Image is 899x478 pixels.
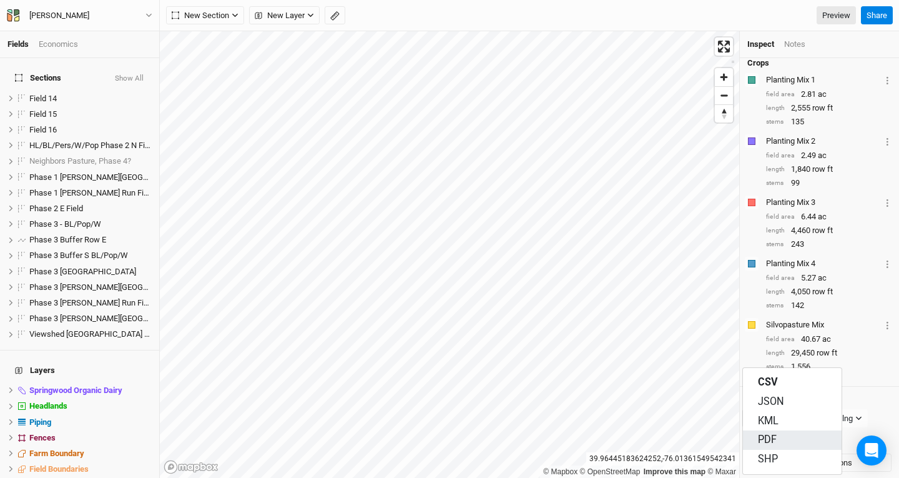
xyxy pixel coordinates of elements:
div: Planting Mix 3 [766,197,881,208]
div: Phase 3 Lowland Meadow [29,267,152,277]
div: stems [766,362,785,372]
span: Phase 3 Buffer S BL/Pop/W [29,251,128,260]
div: 4,050 [766,286,892,297]
button: Crop Usage [883,195,892,209]
span: Phase 1 [PERSON_NAME][GEOGRAPHIC_DATA] N [29,172,204,182]
div: Inspect [747,39,774,50]
span: Sections [15,73,61,83]
div: field area [766,90,795,99]
div: stems [766,301,785,311]
span: Field 16 [29,125,57,134]
div: field area [766,212,795,222]
div: 5.27 [766,272,892,284]
span: Field 15 [29,109,57,119]
div: Springwood Organic Dairy [29,386,152,396]
button: New Section [166,6,244,25]
a: Maxar [707,467,736,476]
div: [PERSON_NAME] [29,9,89,22]
div: Fences [29,433,152,443]
span: Phase 3 Buffer Row E [29,235,106,244]
div: stems [766,179,785,188]
button: [PERSON_NAME] [6,9,153,22]
span: row ft [817,347,837,359]
div: stems [766,117,785,127]
div: HL/BL/Pers/W/Pop Phase 2 N Field [29,141,152,151]
span: CSV [758,376,778,390]
div: Notes [784,39,805,50]
div: 99 [766,177,892,189]
canvas: Map [160,31,739,478]
button: Share [861,6,893,25]
span: PDF [758,433,777,447]
div: Phase 3 Williams Run Field Upland W [29,314,152,324]
button: Crop Usage [883,317,892,332]
a: Mapbox [543,467,577,476]
span: Reset bearing to north [715,105,733,122]
div: Viewshed Coppice Field Phase 3 BL/Pop [29,329,152,339]
div: Planting Mix 2 [766,136,881,147]
div: 29,450 [766,347,892,359]
a: Fields [7,39,29,49]
div: Planting Mix 4 [766,258,881,269]
div: 6.44 [766,211,892,222]
span: ac [818,89,827,100]
span: Phase 3 [GEOGRAPHIC_DATA] [29,267,136,276]
div: Planting Mix 1 [766,74,881,86]
div: length [766,165,785,174]
button: New Layer [249,6,320,25]
div: field area [766,274,795,283]
span: row ft [812,164,833,175]
div: length [766,349,785,358]
span: Neighbors Pasture, Phase 4? [29,156,131,166]
div: Phase 1 Williams Run Field S [29,188,152,198]
div: 2.81 [766,89,892,100]
span: Piping [29,417,51,427]
span: Springwood Organic Dairy [29,386,122,395]
span: row ft [812,102,833,114]
span: ac [818,150,827,161]
div: length [766,287,785,297]
a: Mapbox logo [164,460,219,474]
span: Field Boundaries [29,464,89,474]
div: 40.67 [766,334,892,345]
div: Field 14 [29,94,152,104]
span: Phase 3 - BL/Pop/W [29,219,101,229]
h4: Crops [747,58,769,68]
div: Open Intercom Messenger [857,436,887,466]
span: HL/BL/Pers/W/Pop Phase 2 N Field [29,141,155,150]
div: 135 [766,116,892,127]
div: field area [766,335,795,344]
span: Headlands [29,401,67,411]
div: Field 16 [29,125,152,135]
div: field area [766,151,795,161]
button: Crop Usage [883,256,892,271]
span: Zoom out [715,87,733,104]
span: Viewshed [GEOGRAPHIC_DATA] Phase 3 BL/Pop [29,329,201,339]
div: 1,556 [766,361,892,372]
button: Reset bearing to north [715,104,733,122]
div: Phase 3 Williams Run Field Upland E [29,298,152,308]
div: Economics [39,39,78,50]
span: Zoom in [715,68,733,86]
div: Neighbors Pasture, Phase 4? [29,156,152,166]
div: Dwight Stoltzfoos [29,9,89,22]
h4: Layers [7,358,152,383]
button: Shortcut: M [325,6,345,25]
div: 4,460 [766,225,892,236]
button: Crop Usage [883,134,892,148]
div: Phase 3 Buffer S BL/Pop/W [29,251,152,261]
button: Crop Usage [883,72,892,87]
div: Phase 3 Buffer Row E [29,235,152,245]
span: ac [818,272,827,284]
div: Field Boundaries [29,464,152,474]
div: Phase 2 E Field [29,204,152,214]
button: Show All [114,74,144,83]
span: KML [758,414,779,429]
span: ac [822,334,831,345]
a: Improve this map [644,467,705,476]
div: Phase 3 Williams Run Field Lowland [29,282,152,292]
div: 2,555 [766,102,892,114]
div: Headlands [29,401,152,411]
div: 1,840 [766,164,892,175]
span: New Layer [255,9,305,22]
